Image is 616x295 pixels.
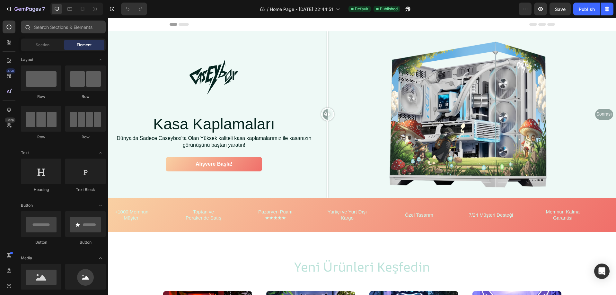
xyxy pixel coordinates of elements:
[121,3,147,15] div: Undo/Redo
[42,5,45,13] p: 7
[380,6,398,12] span: Published
[594,264,610,279] div: Open Intercom Messenger
[36,42,49,48] span: Section
[21,187,61,193] div: Heading
[573,3,600,15] button: Publish
[77,42,92,48] span: Element
[95,200,106,211] span: Toggle open
[550,3,571,15] button: Save
[95,148,106,158] span: Toggle open
[555,6,566,12] span: Save
[487,91,505,102] div: Sonrası
[21,94,61,100] div: Row
[65,94,106,100] div: Row
[3,3,48,15] button: 7
[5,117,15,123] div: Beta
[21,150,29,156] span: Text
[21,57,33,63] span: Layout
[6,68,15,74] div: 450
[61,240,447,258] h2: yeni ürünleri keşfedin
[0,190,47,204] h2: +1000 Memnun Müşteri
[21,239,61,245] div: Button
[270,6,333,13] span: Home Page - [DATE] 22:44:51
[216,190,262,204] h2: Yurtiçi ve Yurt Dışı Kargo
[144,190,190,204] h2: Pazaryeri Puanı ★★★★★
[21,134,61,140] div: Row
[108,18,616,295] iframe: Design area
[95,55,106,65] span: Toggle open
[579,6,595,13] div: Publish
[65,239,106,245] div: Button
[288,193,334,201] h2: Özel Tasarım
[21,21,106,33] input: Search Sections & Elements
[72,190,119,204] h2: Toptan ve Perakende Satış
[360,193,406,201] h2: 7/24 Müşteri Desteği
[65,187,106,193] div: Text Block
[65,134,106,140] div: Row
[21,255,32,261] span: Media
[431,190,478,204] h2: Memnun Kalma Garantisi
[267,6,268,13] span: /
[355,6,368,12] span: Default
[21,203,33,208] span: Button
[95,253,106,263] span: Toggle open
